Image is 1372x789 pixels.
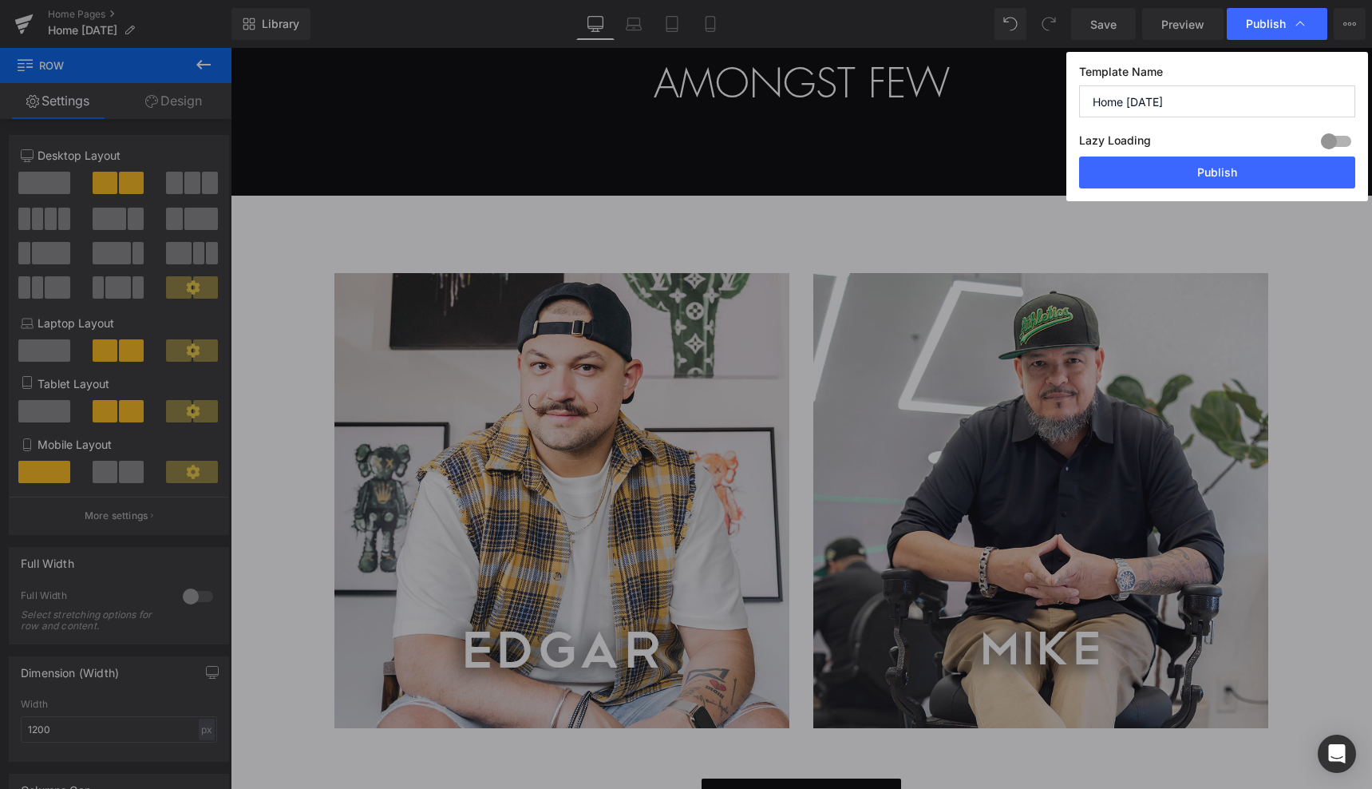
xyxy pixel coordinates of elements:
[504,737,638,755] span: Schedule Appointment
[1079,157,1355,188] button: Publish
[1246,17,1286,31] span: Publish
[1318,735,1356,773] div: Open Intercom Messenger
[471,731,670,763] a: Schedule Appointment
[1079,65,1355,85] label: Template Name
[1079,130,1151,157] label: Lazy Loading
